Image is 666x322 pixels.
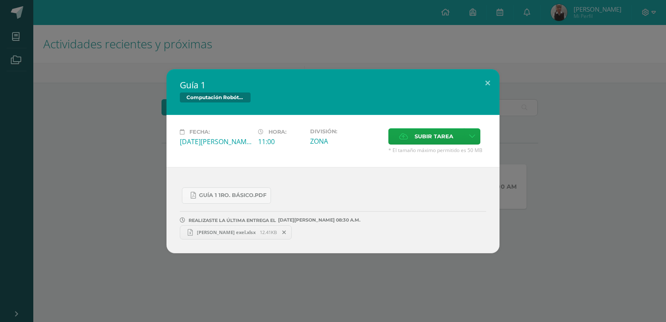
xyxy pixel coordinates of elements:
[180,225,292,240] a: [PERSON_NAME] exel.xlsx 12.41KB
[189,217,276,223] span: REALIZASTE LA ÚLTIMA ENTREGA EL
[180,92,251,102] span: Computación Robótica
[388,147,486,154] span: * El tamaño máximo permitido es 50 MB
[268,129,286,135] span: Hora:
[193,229,260,235] span: [PERSON_NAME] exel.xlsx
[277,228,291,237] span: Remover entrega
[310,128,382,135] label: División:
[180,79,486,91] h2: Guía 1
[415,129,453,144] span: Subir tarea
[260,229,277,235] span: 12.41KB
[180,137,251,146] div: [DATE][PERSON_NAME]
[310,137,382,146] div: ZONA
[258,137,303,146] div: 11:00
[476,69,499,97] button: Close (Esc)
[182,187,271,204] a: Guía 1 1ro. Básico.pdf
[199,192,266,199] span: Guía 1 1ro. Básico.pdf
[189,129,210,135] span: Fecha:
